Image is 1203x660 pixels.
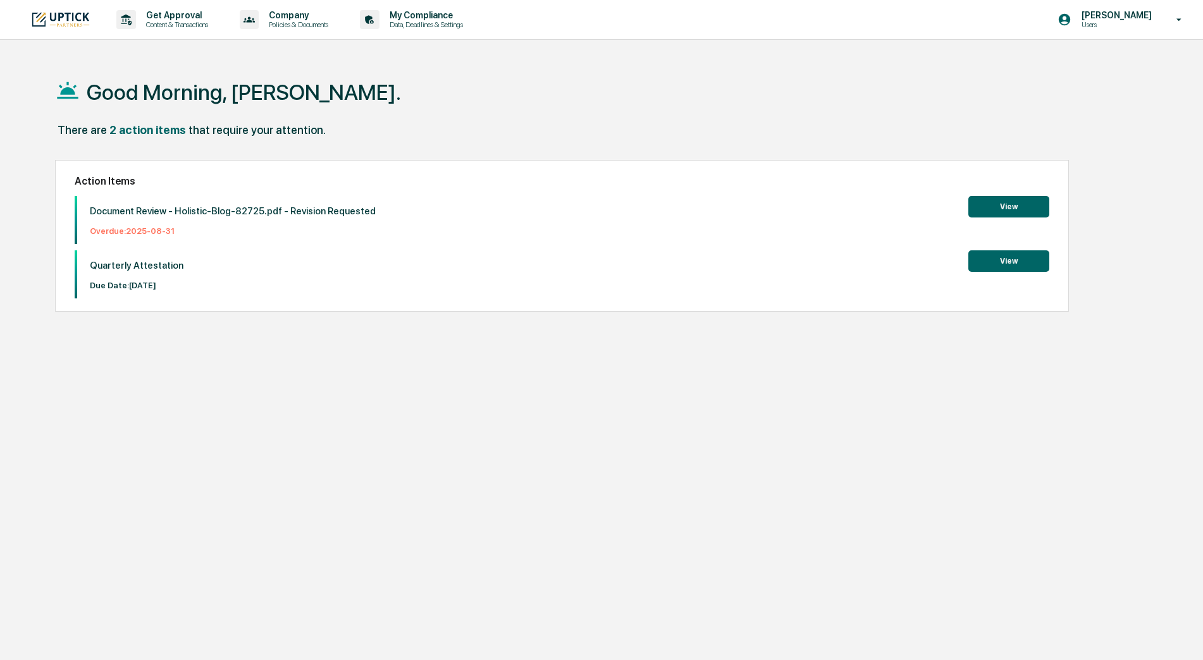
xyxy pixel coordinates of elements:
[90,281,183,290] p: Due Date: [DATE]
[968,200,1049,212] a: View
[259,20,335,29] p: Policies & Documents
[30,11,91,28] img: logo
[109,123,186,137] div: 2 action items
[968,250,1049,272] button: View
[1071,10,1158,20] p: [PERSON_NAME]
[87,80,401,105] h1: Good Morning, [PERSON_NAME].
[75,175,1049,187] h2: Action Items
[1071,20,1158,29] p: Users
[968,196,1049,217] button: View
[968,254,1049,266] a: View
[58,123,107,137] div: There are
[90,260,183,271] p: Quarterly Attestation
[90,226,376,236] p: Overdue: 2025-08-31
[90,205,376,217] p: Document Review - Holistic-Blog-82725.pdf - Revision Requested
[136,10,214,20] p: Get Approval
[136,20,214,29] p: Content & Transactions
[259,10,335,20] p: Company
[379,10,469,20] p: My Compliance
[188,123,326,137] div: that require your attention.
[379,20,469,29] p: Data, Deadlines & Settings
